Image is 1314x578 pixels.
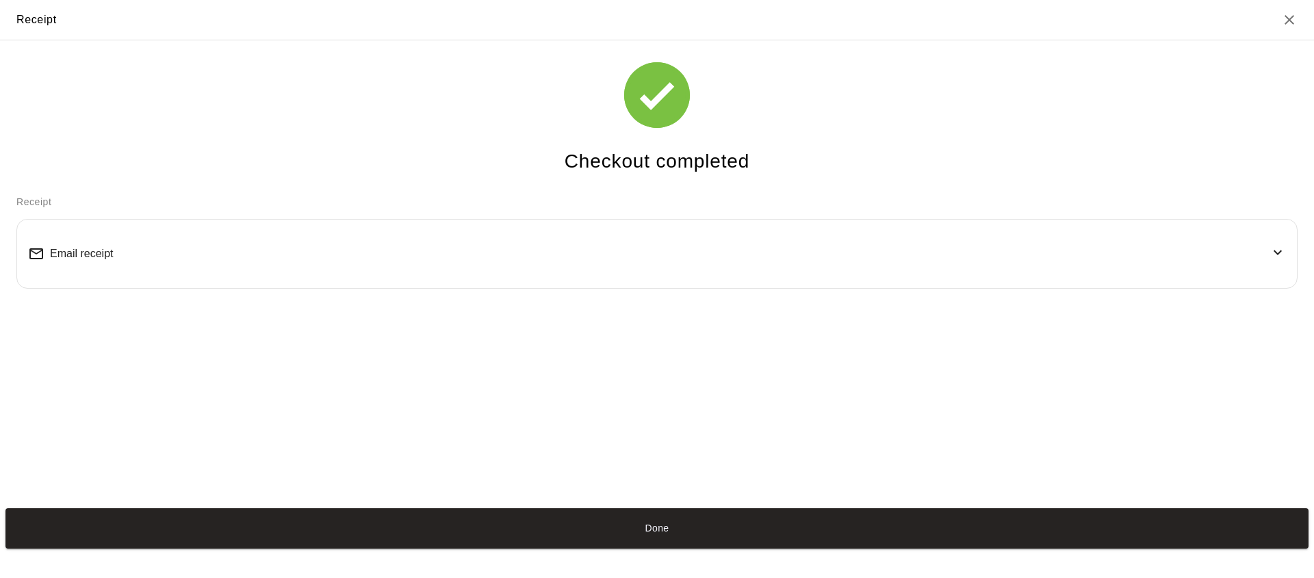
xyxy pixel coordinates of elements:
[16,195,1298,209] p: Receipt
[50,248,113,260] span: Email receipt
[565,150,749,174] h4: Checkout completed
[1281,12,1298,28] button: Close
[5,508,1309,549] button: Done
[16,11,57,29] div: Receipt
